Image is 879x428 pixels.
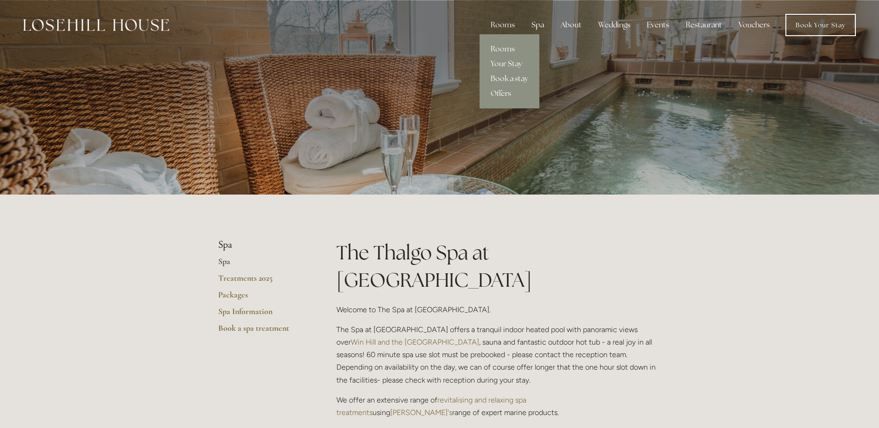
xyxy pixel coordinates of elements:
li: Spa [218,239,307,251]
h1: The Thalgo Spa at [GEOGRAPHIC_DATA] [336,239,661,294]
div: Restaurant [678,16,729,34]
a: Book a stay [480,71,539,86]
div: Spa [524,16,551,34]
a: Vouchers [731,16,777,34]
p: We offer an extensive range of using range of expert marine products. [336,394,661,419]
div: Rooms [483,16,522,34]
div: About [553,16,589,34]
a: Book Your Stay [785,14,856,36]
a: Your Stay [480,57,539,71]
a: Rooms [480,42,539,57]
a: Treatments 2025 [218,273,307,290]
img: Losehill House [23,19,169,31]
a: Book a spa treatment [218,323,307,340]
p: The Spa at [GEOGRAPHIC_DATA] offers a tranquil indoor heated pool with panoramic views over , sau... [336,323,661,386]
a: Spa Information [218,306,307,323]
a: Packages [218,290,307,306]
p: Welcome to The Spa at [GEOGRAPHIC_DATA]. [336,303,661,316]
a: Offers [480,86,539,101]
a: Spa [218,256,307,273]
div: Weddings [591,16,638,34]
a: [PERSON_NAME]'s [390,408,452,417]
div: Events [639,16,677,34]
a: Win Hill and the [GEOGRAPHIC_DATA] [351,338,479,346]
